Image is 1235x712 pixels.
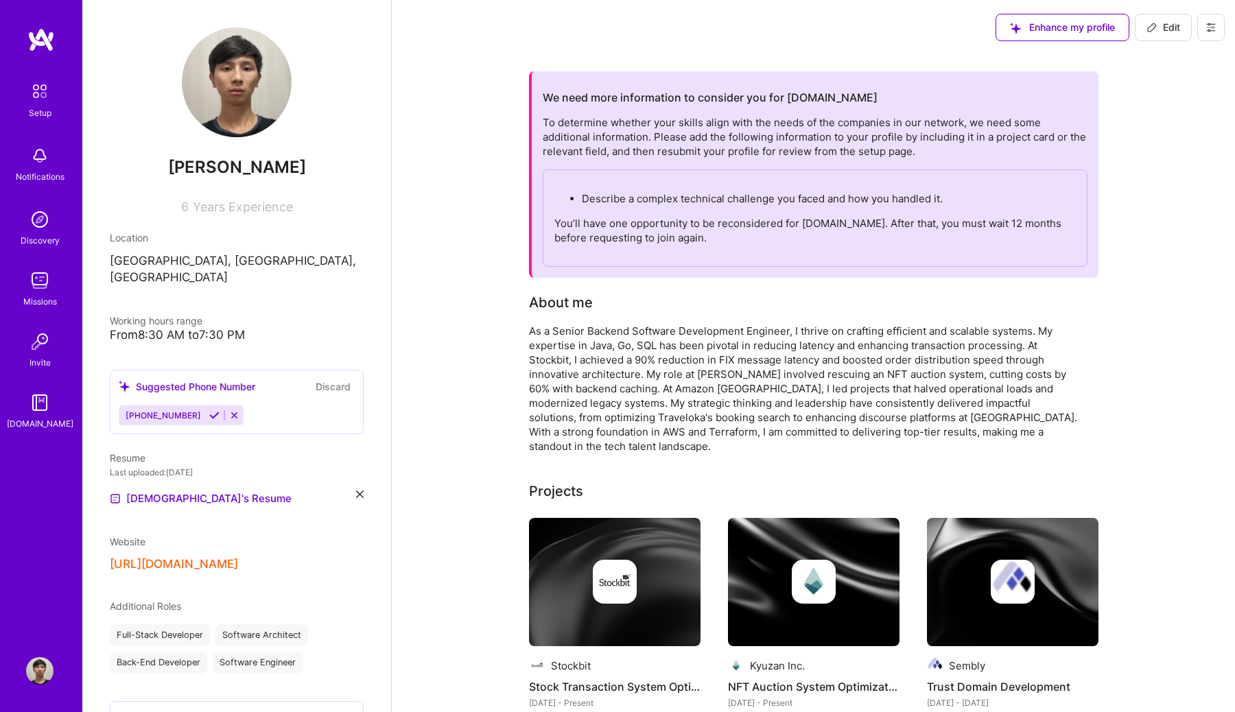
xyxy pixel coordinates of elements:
i: Accept [209,410,220,420]
div: To determine whether your skills align with the needs of the companies in our network, we need so... [543,115,1087,267]
div: [DATE] - Present [728,696,899,710]
span: [PHONE_NUMBER] [126,410,201,420]
p: [GEOGRAPHIC_DATA], [GEOGRAPHIC_DATA], [GEOGRAPHIC_DATA] [110,253,364,286]
div: [DOMAIN_NAME] [7,416,73,431]
img: User Avatar [26,657,54,685]
img: setup [25,77,54,106]
div: Discovery [21,233,60,248]
button: [URL][DOMAIN_NAME] [110,557,238,571]
span: Additional Roles [110,600,181,612]
div: From 8:30 AM to 7:30 PM [110,328,364,342]
div: Full-Stack Developer [110,624,210,646]
div: About me [529,292,593,313]
div: [DATE] - [DATE] [927,696,1098,710]
div: Back-End Developer [110,652,207,674]
h4: NFT Auction System Optimization [728,678,899,696]
p: Describe a complex technical challenge you faced and how you handled it. [582,191,1076,206]
span: 6 [181,200,189,214]
i: icon Close [356,490,364,498]
img: cover [927,518,1098,647]
div: Software Engineer [213,652,303,674]
div: Last uploaded: [DATE] [110,465,364,479]
div: Software Architect [215,624,308,646]
span: [PERSON_NAME] [110,157,364,178]
span: Years Experience [193,200,293,214]
div: [DATE] - Present [529,696,701,710]
div: Sembly [949,658,985,673]
span: Resume [110,452,145,464]
img: cover [728,518,899,647]
img: cover [529,518,701,647]
p: You’ll have one opportunity to be reconsidered for [DOMAIN_NAME]. After that, you must wait 12 mo... [554,216,1076,245]
img: Resume [110,493,121,504]
div: Suggested Phone Number [119,379,255,394]
a: User Avatar [23,657,57,685]
span: Working hours range [110,315,202,327]
img: guide book [26,389,54,416]
a: [DEMOGRAPHIC_DATA]'s Resume [110,490,292,507]
div: Location [110,230,364,245]
i: icon SuggestedTeams [119,381,130,392]
div: As a Senior Backend Software Development Engineer, I thrive on crafting efficient and scalable sy... [529,324,1078,453]
img: Invite [26,328,54,355]
h2: We need more information to consider you for [DOMAIN_NAME] [543,91,878,104]
img: User Avatar [182,27,292,137]
div: Projects [529,481,583,501]
i: Reject [229,410,239,420]
span: Edit [1146,21,1180,34]
button: Edit [1135,14,1192,41]
span: Website [110,536,145,547]
div: Invite [30,355,51,370]
img: bell [26,142,54,169]
img: teamwork [26,267,54,294]
img: Company logo [792,560,836,604]
div: Missions [23,294,57,309]
img: Company logo [529,657,545,674]
img: discovery [26,206,54,233]
h4: Stock Transaction System Optimization [529,678,701,696]
div: Notifications [16,169,64,184]
button: Discard [311,379,355,394]
div: Setup [29,106,51,120]
div: Stockbit [551,658,591,673]
div: Kyuzan Inc. [750,658,805,673]
h4: Trust Domain Development [927,678,1098,696]
img: Company logo [991,560,1035,604]
img: Company logo [593,560,637,604]
img: Company logo [927,657,943,674]
img: Company logo [728,657,744,674]
img: logo [27,27,55,52]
